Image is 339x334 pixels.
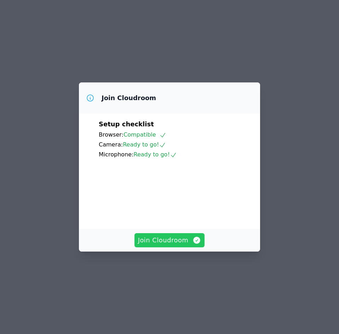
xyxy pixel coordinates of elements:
[123,131,166,138] span: Compatible
[134,151,177,158] span: Ready to go!
[102,94,156,102] h3: Join Cloudroom
[138,235,201,245] span: Join Cloudroom
[99,120,154,128] span: Setup checklist
[134,233,205,247] button: Join Cloudroom
[99,141,123,148] span: Camera:
[99,151,134,158] span: Microphone:
[99,131,123,138] span: Browser:
[123,141,166,148] span: Ready to go!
